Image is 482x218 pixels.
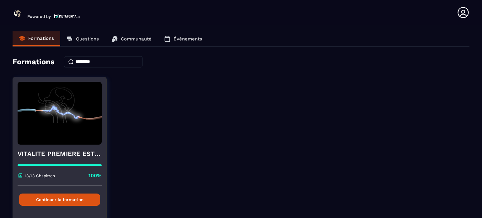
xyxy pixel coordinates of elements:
button: Continuer la formation [19,194,100,206]
a: Formations [13,31,60,46]
p: Powered by [27,14,51,19]
p: 13/13 Chapitres [25,173,55,178]
p: Événements [174,36,202,42]
p: 100% [88,172,102,179]
h4: Formations [13,57,55,66]
a: Questions [60,31,105,46]
p: Communauté [121,36,152,42]
img: logo-branding [13,9,23,19]
p: Formations [28,35,54,41]
h4: VITALITE PREMIERE ESTRELLA [18,149,102,158]
img: logo [54,13,80,19]
a: Événements [158,31,208,46]
img: formation-background [18,82,102,145]
p: Questions [76,36,99,42]
a: Communauté [105,31,158,46]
